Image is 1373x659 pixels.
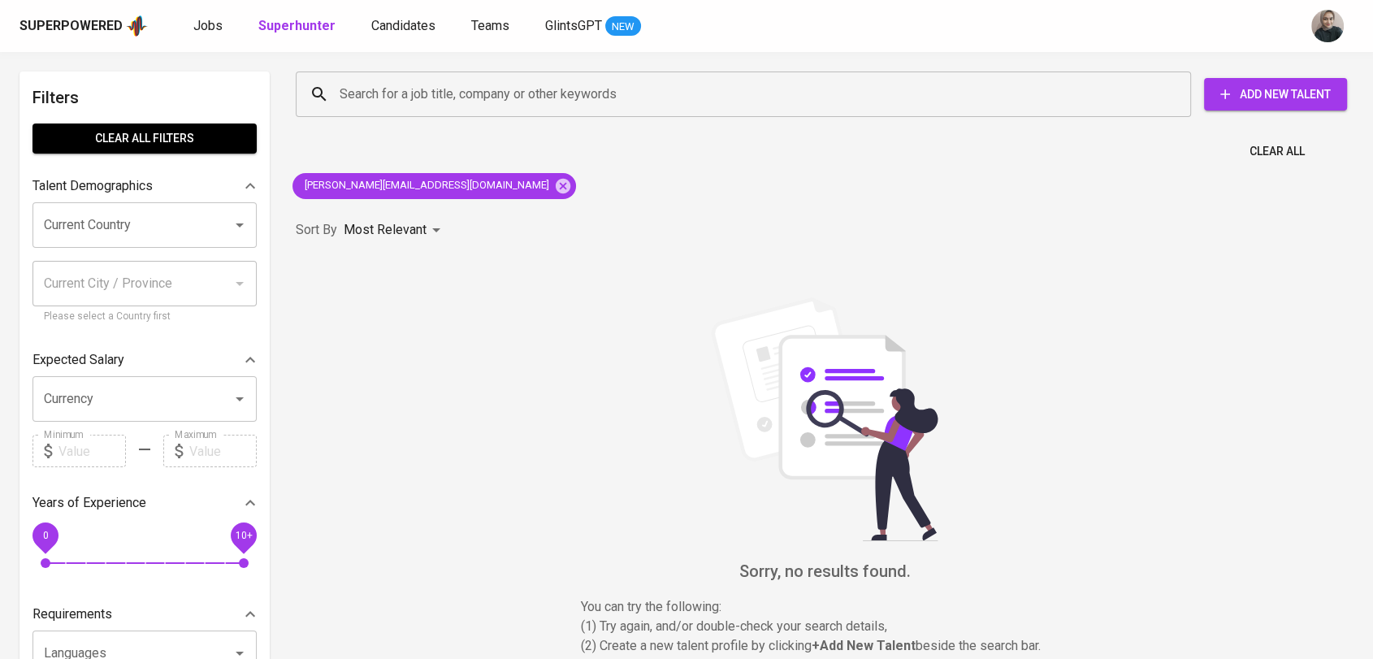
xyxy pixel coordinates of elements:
[371,16,439,37] a: Candidates
[344,215,446,245] div: Most Relevant
[581,617,1068,636] p: (1) Try again, and/or double-check your search details,
[193,16,226,37] a: Jobs
[228,214,251,236] button: Open
[45,128,244,149] span: Clear All filters
[32,598,257,631] div: Requirements
[189,435,257,467] input: Value
[193,18,223,33] span: Jobs
[1311,10,1344,42] img: rani.kulsum@glints.com
[32,605,112,624] p: Requirements
[812,638,916,653] b: + Add New Talent
[44,309,245,325] p: Please select a Country first
[32,493,146,513] p: Years of Experience
[42,530,48,541] span: 0
[471,18,509,33] span: Teams
[235,530,252,541] span: 10+
[32,344,257,376] div: Expected Salary
[32,487,257,519] div: Years of Experience
[32,85,257,111] h6: Filters
[292,173,576,199] div: [PERSON_NAME][EMAIL_ADDRESS][DOMAIN_NAME]
[581,597,1068,617] p: You can try the following :
[1204,78,1347,111] button: Add New Talent
[32,170,257,202] div: Talent Demographics
[58,435,126,467] input: Value
[258,18,336,33] b: Superhunter
[371,18,435,33] span: Candidates
[32,350,124,370] p: Expected Salary
[292,178,559,193] span: [PERSON_NAME][EMAIL_ADDRESS][DOMAIN_NAME]
[258,16,339,37] a: Superhunter
[296,220,337,240] p: Sort By
[296,558,1354,584] h6: Sorry, no results found.
[605,19,641,35] span: NEW
[581,636,1068,656] p: (2) Create a new talent profile by clicking beside the search bar.
[703,297,946,541] img: file_searching.svg
[344,220,427,240] p: Most Relevant
[126,14,148,38] img: app logo
[32,176,153,196] p: Talent Demographics
[228,388,251,410] button: Open
[471,16,513,37] a: Teams
[32,124,257,154] button: Clear All filters
[545,16,641,37] a: GlintsGPT NEW
[19,14,148,38] a: Superpoweredapp logo
[1217,85,1334,105] span: Add New Talent
[545,18,602,33] span: GlintsGPT
[1250,141,1305,162] span: Clear All
[19,17,123,36] div: Superpowered
[1243,137,1311,167] button: Clear All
